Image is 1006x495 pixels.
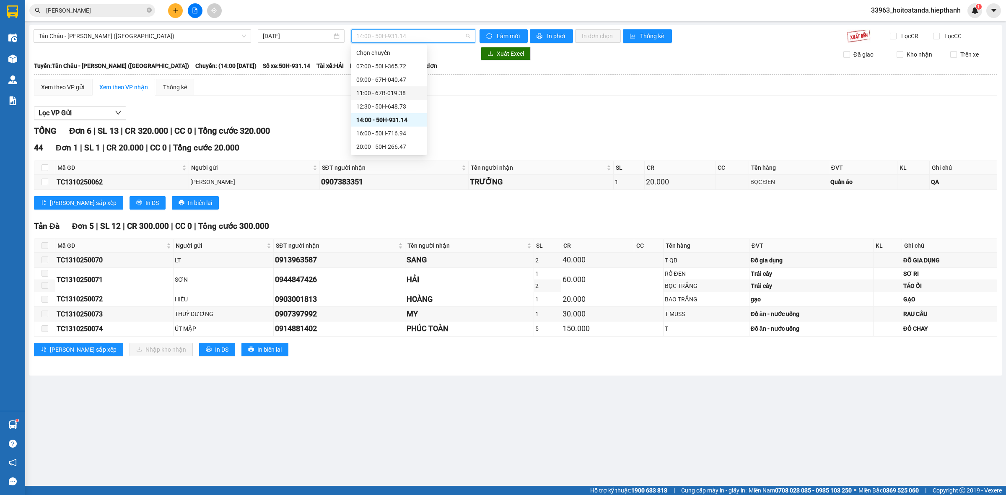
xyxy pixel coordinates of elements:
img: warehouse-icon [8,34,17,42]
span: Thống kê [640,31,665,41]
span: Làm mới [497,31,521,41]
span: | [169,143,171,153]
div: LT [175,256,272,265]
th: Ghi chú [902,239,997,253]
strong: HIỆP THÀNH [19,21,58,29]
div: Đồ ăn - nước uống [751,324,872,333]
div: 20.000 [646,176,714,188]
span: question-circle [9,440,17,448]
span: aim [211,8,217,13]
div: 0903001813 [275,293,404,305]
span: In DS [215,345,228,354]
span: Tản Đà [34,221,60,231]
span: Kho nhận [903,50,936,59]
img: 9k= [847,29,871,43]
span: printer [136,200,142,206]
th: CR [561,239,634,253]
td: SANG [405,253,534,267]
strong: 0708 023 035 - 0935 103 250 [775,487,852,494]
div: 5 [535,324,560,333]
div: TC1310250062 [57,177,187,187]
span: SĐT người nhận [322,163,460,172]
div: HOÀNG [407,293,532,305]
div: T QB [665,256,748,265]
th: KL [874,239,902,253]
span: | [171,221,173,231]
th: ĐVT [749,239,874,253]
div: 1 [535,295,560,304]
span: Tân Châu - Hồ Chí Minh (Giường) [39,30,246,42]
button: file-add [188,3,202,18]
button: downloadNhập kho nhận [130,343,193,356]
td: HOÀNG [405,292,534,307]
span: SĐT người nhận [276,241,397,250]
sup: 1 [16,419,18,422]
span: Chuyến: (14:00 [DATE]) [195,61,257,70]
th: ĐVT [829,161,898,175]
div: Đồ ăn - nước uống [751,309,872,319]
div: SƠN [175,275,272,284]
div: Quần áo [830,177,896,187]
span: | [925,486,926,495]
div: BỌC TRẮNG [665,281,748,290]
span: 1 [977,4,980,10]
strong: 1900 633 818 [631,487,667,494]
td: 0907383351 [320,175,469,189]
span: [PERSON_NAME] sắp xếp [50,345,117,354]
span: Đơn 6 [69,126,91,136]
span: notification [9,459,17,466]
span: download [487,51,493,57]
span: printer [248,346,254,353]
span: | [674,486,675,495]
div: 1 [535,269,560,278]
span: printer [179,200,184,206]
div: 2 [535,281,560,290]
span: file-add [192,8,198,13]
span: CC 0 [150,143,167,153]
span: down [115,109,122,116]
span: sync [486,33,493,40]
span: copyright [959,487,965,493]
span: CR 300.000 [127,221,169,231]
div: 0944847426 [275,274,404,285]
span: ⚪️ [854,489,856,492]
td: TC1310250074 [55,321,174,336]
span: SL 12 [100,221,121,231]
div: T [665,324,748,333]
span: Miền Nam [749,486,852,495]
div: TC1310250074 [57,324,172,334]
span: Hỗ trợ kỹ thuật: [590,486,667,495]
span: Tản Đà (Tiền) [27,48,74,57]
div: 150.000 [563,323,633,334]
div: ĐỒ GIA DỤNG [903,256,996,265]
sup: 1 [976,4,982,10]
span: CC 0 [174,126,192,136]
strong: BIÊN NHẬN [78,13,156,30]
div: HẢI [407,274,532,285]
span: Người gửi [191,163,311,172]
td: 0944847426 [274,268,405,292]
div: RAU CÂU [903,309,996,319]
div: SANG [407,254,532,266]
span: Đơn 1 [56,143,78,153]
div: THUỲ DƯƠNG [175,309,272,319]
span: Lọc CR [898,31,920,41]
span: Loại xe: Limousine 34 phòng đơn [350,61,437,70]
span: Mã GD [57,241,165,250]
div: TC1310250071 [57,275,172,285]
div: 20:00 - 50H-266.47 [356,142,422,151]
span: Đã giao [850,50,877,59]
span: Hotline : 1900 633 622 [5,31,72,39]
strong: VP Nhận : [117,45,231,62]
th: SL [534,239,561,253]
th: Tên hàng [749,161,829,175]
div: ÚT MẬP [175,324,272,333]
div: 60.000 [563,274,633,285]
button: syncLàm mới [480,29,528,43]
span: Số xe: 50H-931.14 [263,61,310,70]
span: Đơn 5 [72,221,94,231]
span: message [9,477,17,485]
div: 14:00 - 50H-931.14 [356,115,422,124]
span: | [194,126,196,136]
b: Tuyến: Tân Châu - [PERSON_NAME] ([GEOGRAPHIC_DATA]) [34,62,189,69]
